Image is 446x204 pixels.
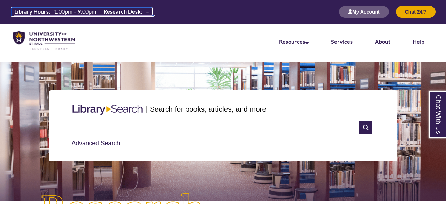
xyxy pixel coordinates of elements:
[146,104,266,114] p: | Search for books, articles, and more
[279,38,309,45] a: Resources
[359,121,372,134] i: Search
[11,8,152,16] a: Hours Today
[54,8,96,15] span: 1:00pm – 9:00pm
[11,8,51,15] th: Library Hours:
[146,8,149,15] span: –
[339,9,389,15] a: My Account
[72,140,120,147] a: Advanced Search
[375,38,390,45] a: About
[11,8,152,15] table: Hours Today
[396,9,436,15] a: Chat 24/7
[101,8,143,15] th: Research Desk:
[396,6,436,18] button: Chat 24/7
[13,31,75,51] img: UNWSP Library Logo
[339,6,389,18] button: My Account
[331,38,353,45] a: Services
[413,38,424,45] a: Help
[69,102,146,118] img: Libary Search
